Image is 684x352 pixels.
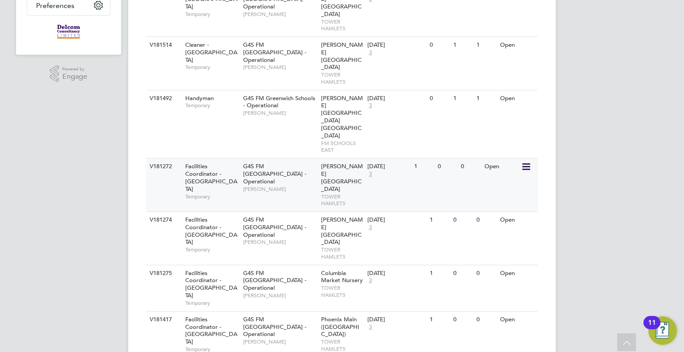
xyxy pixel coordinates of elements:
div: 11 [648,323,656,334]
span: G4S FM [GEOGRAPHIC_DATA] - Operational [243,41,306,64]
div: 0 [474,212,497,228]
span: [PERSON_NAME][GEOGRAPHIC_DATA] [321,216,363,246]
img: delcomconsultancyltd-logo-retina.png [57,24,81,39]
div: 1 [427,212,451,228]
span: 3 [367,277,373,284]
span: Facilities Coordinator - [GEOGRAPHIC_DATA] [185,162,237,193]
span: Temporary [185,193,239,200]
div: Open [482,158,521,175]
button: Open Resource Center, 11 new notifications [648,316,677,345]
div: 0 [451,312,474,328]
div: 1 [474,90,497,107]
div: V181275 [147,265,179,282]
div: Open [498,312,537,328]
span: Facilities Coordinator - [GEOGRAPHIC_DATA] [185,216,237,246]
div: V181417 [147,312,179,328]
span: Cleaner - [GEOGRAPHIC_DATA] [185,41,237,64]
span: G4S FM [GEOGRAPHIC_DATA] - Operational [243,216,306,239]
div: 0 [427,90,451,107]
span: Temporary [185,64,239,71]
span: G4S FM [GEOGRAPHIC_DATA] - Operational [243,316,306,338]
span: G4S FM Greenwich Schools - Operational [243,94,315,109]
div: 1 [427,265,451,282]
span: Facilities Coordinator - [GEOGRAPHIC_DATA] [185,269,237,299]
div: 1 [474,37,497,53]
div: 0 [451,265,474,282]
div: 0 [451,212,474,228]
div: 0 [436,158,459,175]
span: Temporary [185,299,239,307]
div: [DATE] [367,163,410,170]
div: V181492 [147,90,179,107]
div: Open [498,212,537,228]
div: 1 [451,90,474,107]
div: 1 [427,312,451,328]
div: [DATE] [367,41,425,49]
span: 3 [367,102,373,109]
span: TOWER HAMLETS [321,18,363,32]
span: 3 [367,324,373,331]
a: Go to home page [27,24,110,39]
span: Columbia Market Nursery [321,269,363,284]
span: [PERSON_NAME] [243,11,317,18]
span: 3 [367,49,373,57]
span: 3 [367,170,373,178]
a: Powered byEngage [50,65,88,82]
span: TOWER HAMLETS [321,71,363,85]
span: TOWER HAMLETS [321,284,363,298]
span: Powered by [62,65,87,73]
span: TOWER HAMLETS [321,338,363,352]
div: 0 [474,312,497,328]
div: V181274 [147,212,179,228]
span: Temporary [185,11,239,18]
div: [DATE] [367,216,425,224]
div: 0 [427,37,451,53]
span: FM SCHOOLS EAST [321,140,363,154]
span: Phoenix Main ([GEOGRAPHIC_DATA]) [321,316,359,338]
span: [PERSON_NAME][GEOGRAPHIC_DATA] [321,41,363,71]
span: [PERSON_NAME] [243,186,317,193]
span: TOWER HAMLETS [321,246,363,260]
div: Open [498,90,537,107]
span: Preferences [36,1,74,10]
span: G4S FM [GEOGRAPHIC_DATA] - Operational [243,162,306,185]
span: TOWER HAMLETS [321,193,363,207]
span: Facilities Coordinator - [GEOGRAPHIC_DATA] [185,316,237,346]
div: 1 [412,158,435,175]
div: 0 [459,158,482,175]
div: V181514 [147,37,179,53]
span: [PERSON_NAME][GEOGRAPHIC_DATA] [321,162,363,193]
div: 0 [474,265,497,282]
span: G4S FM [GEOGRAPHIC_DATA] - Operational [243,269,306,292]
div: [DATE] [367,95,425,102]
div: [DATE] [367,316,425,324]
span: 3 [367,224,373,231]
span: [PERSON_NAME] [243,239,317,246]
span: [PERSON_NAME] [243,109,317,117]
span: [PERSON_NAME][GEOGRAPHIC_DATA] [GEOGRAPHIC_DATA] [321,94,363,139]
div: 1 [451,37,474,53]
span: [PERSON_NAME] [243,292,317,299]
span: [PERSON_NAME] [243,64,317,71]
span: [PERSON_NAME] [243,338,317,345]
div: V181272 [147,158,179,175]
span: Temporary [185,246,239,253]
span: Engage [62,73,87,81]
span: Temporary [185,102,239,109]
span: Handyman [185,94,214,102]
div: [DATE] [367,270,425,277]
div: Open [498,37,537,53]
div: Open [498,265,537,282]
